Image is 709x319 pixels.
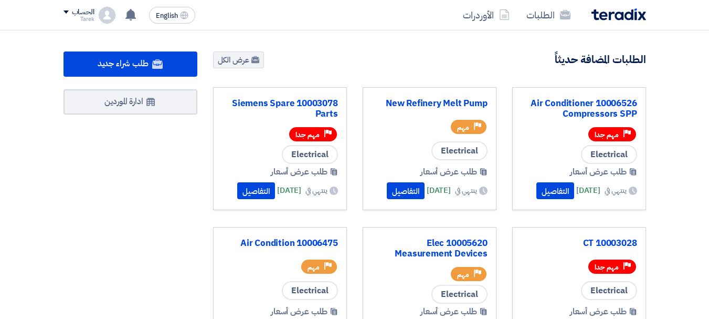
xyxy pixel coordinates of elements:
[222,238,338,249] a: 10006475 Air Condition
[427,184,451,197] span: [DATE]
[295,130,320,140] span: مهم جدا
[605,185,626,196] span: ينتهي في
[149,7,195,24] button: English
[282,281,338,300] span: Electrical
[305,185,327,196] span: ينتهي في
[536,182,574,199] button: التفاصيل
[64,89,197,115] a: ادارة الموردين
[308,262,320,272] span: مهم
[156,12,178,19] span: English
[595,262,619,272] span: مهم جدا
[457,270,469,280] span: مهم
[420,166,477,178] span: طلب عرض أسعار
[581,145,637,164] span: Electrical
[277,184,301,197] span: [DATE]
[271,166,327,178] span: طلب عرض أسعار
[521,98,637,119] a: 10006526 Air Conditioner Compressors SPP
[372,238,488,259] a: 10005620 Elec Measurement Devices
[372,98,488,109] a: New Refinery Melt Pump
[98,57,149,70] span: طلب شراء جديد
[282,145,338,164] span: Electrical
[99,7,115,24] img: profile_test.png
[595,130,619,140] span: مهم جدا
[555,53,646,66] h4: الطلبات المضافة حديثاً
[570,166,627,178] span: طلب عرض أسعار
[457,122,469,132] span: مهم
[521,238,637,249] a: 10003028 CT
[64,16,94,22] div: Tarek
[591,8,646,20] img: Teradix logo
[420,305,477,318] span: طلب عرض أسعار
[518,3,579,27] a: الطلبات
[271,305,327,318] span: طلب عرض أسعار
[454,3,518,27] a: الأوردرات
[387,182,425,199] button: التفاصيل
[455,185,477,196] span: ينتهي في
[72,8,94,17] div: الحساب
[581,281,637,300] span: Electrical
[576,184,600,197] span: [DATE]
[431,141,488,160] span: Electrical
[222,98,338,119] a: 10003078 Siemens Spare Parts
[237,182,275,199] button: التفاصيل
[431,285,488,304] span: Electrical
[570,305,627,318] span: طلب عرض أسعار
[213,52,264,68] a: عرض الكل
